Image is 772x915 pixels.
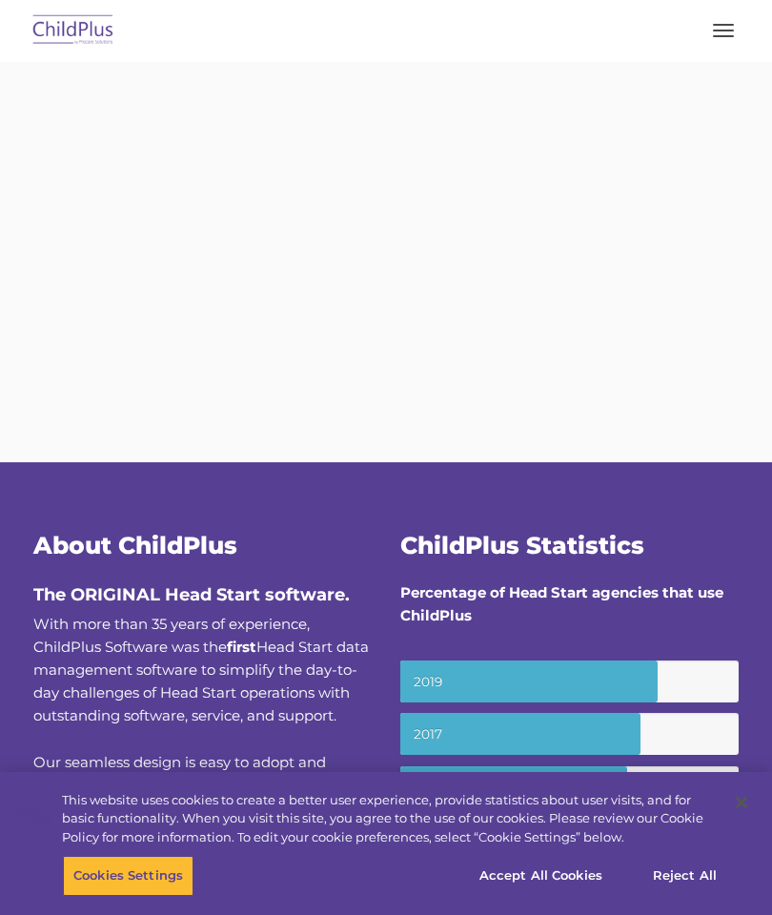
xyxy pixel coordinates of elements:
span: About ChildPlus [33,531,237,559]
span: ChildPlus Statistics [400,531,644,559]
small: 2017 [400,713,739,755]
span: With more than 35 years of experience, ChildPlus Software was the Head Start data management soft... [33,615,369,724]
span: The ORIGINAL Head Start software. [33,584,350,605]
span: Our seamless design is easy to adopt and allows users to customize nearly every feature for a tru... [33,753,365,908]
small: 2019 [400,661,739,702]
small: 2016 [400,766,739,808]
img: ChildPlus by Procare Solutions [29,9,118,53]
b: first [227,638,256,656]
div: This website uses cookies to create a better user experience, provide statistics about user visit... [62,791,719,847]
strong: Percentage of Head Start agencies that use ChildPlus [400,583,723,624]
button: Accept All Cookies [469,856,613,896]
button: Reject All [625,856,744,896]
button: Cookies Settings [63,856,193,896]
button: Close [721,782,762,823]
